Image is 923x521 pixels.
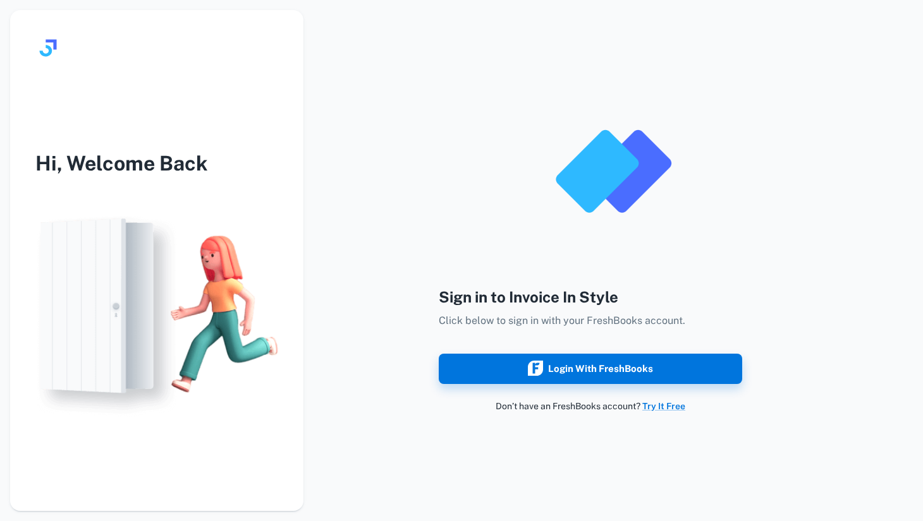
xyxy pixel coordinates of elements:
img: logo_invoice_in_style_app.png [550,109,676,235]
div: Login with FreshBooks [528,361,653,377]
p: Don’t have an FreshBooks account? [439,399,742,413]
button: Login with FreshBooks [439,354,742,384]
a: Try It Free [642,401,685,411]
h4: Sign in to Invoice In Style [439,285,742,308]
img: login [10,204,303,424]
img: logo.svg [35,35,61,61]
p: Click below to sign in with your FreshBooks account. [439,313,742,328]
h3: Hi, Welcome Back [10,148,303,179]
